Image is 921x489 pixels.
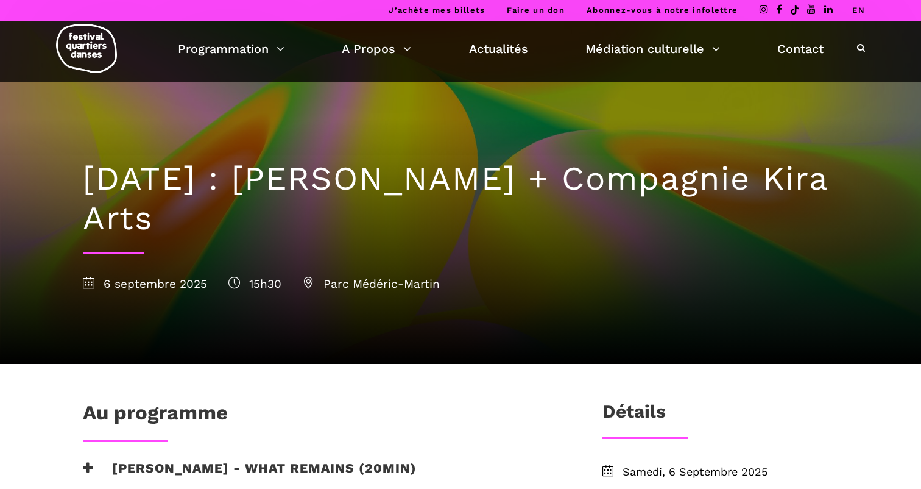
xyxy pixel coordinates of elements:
[623,463,838,481] span: Samedi, 6 Septembre 2025
[83,159,838,238] h1: [DATE] : [PERSON_NAME] + Compagnie Kira Arts
[342,38,411,59] a: A Propos
[389,5,485,15] a: J’achète mes billets
[852,5,865,15] a: EN
[228,277,281,291] span: 15h30
[303,277,440,291] span: Parc Médéric-Martin
[587,5,738,15] a: Abonnez-vous à notre infolettre
[83,401,228,431] h1: Au programme
[602,401,666,431] h3: Détails
[83,277,207,291] span: 6 septembre 2025
[56,24,117,73] img: logo-fqd-med
[777,38,824,59] a: Contact
[507,5,565,15] a: Faire un don
[469,38,528,59] a: Actualités
[585,38,720,59] a: Médiation culturelle
[178,38,284,59] a: Programmation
